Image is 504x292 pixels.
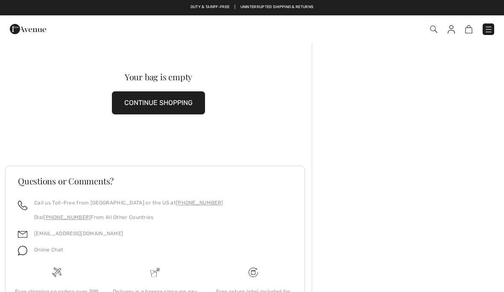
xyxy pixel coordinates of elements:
[249,268,258,277] img: Free shipping on orders over $99
[18,201,27,210] img: call
[34,213,223,221] p: Dial From All Other Countries
[10,24,46,32] a: 1ère Avenue
[176,200,223,206] a: [PHONE_NUMBER]
[430,26,437,33] img: Search
[18,246,27,255] img: chat
[21,73,296,81] div: Your bag is empty
[112,91,205,114] button: CONTINUE SHOPPING
[34,199,223,207] p: Call us Toll-Free from [GEOGRAPHIC_DATA] or the US at
[18,230,27,239] img: email
[484,25,493,34] img: Menu
[52,268,62,277] img: Free shipping on orders over $99
[34,231,123,237] a: [EMAIL_ADDRESS][DOMAIN_NAME]
[44,214,91,220] a: [PHONE_NUMBER]
[10,20,46,38] img: 1ère Avenue
[34,247,63,253] span: Online Chat
[465,25,472,33] img: Shopping Bag
[448,25,455,34] img: My Info
[150,268,160,277] img: Delivery is a breeze since we pay the duties!
[18,177,292,185] h3: Questions or Comments?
